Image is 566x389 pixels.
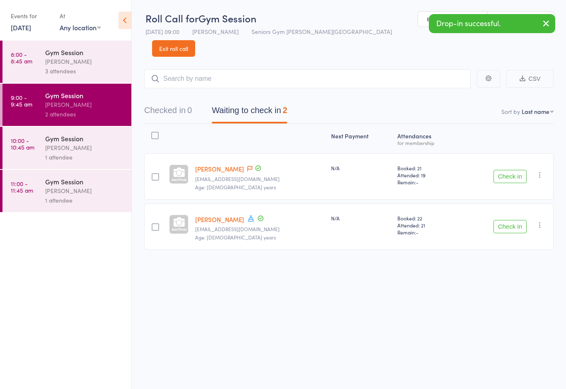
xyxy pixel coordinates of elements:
a: Exit roll call [152,40,195,57]
small: sibu8723@gmail.com [195,226,324,232]
span: Remain: [397,229,456,236]
a: 10:00 -10:45 amGym Session[PERSON_NAME]1 attendee [2,127,131,169]
div: Any location [60,23,101,32]
div: 2 attendees [45,109,124,119]
small: jessicaissapersonal@gmail.com [195,176,324,182]
span: - [416,179,418,186]
button: Check in [493,220,527,233]
span: Age: [DEMOGRAPHIC_DATA] years [195,184,276,191]
div: [PERSON_NAME] [45,186,124,196]
div: Atten­dances [394,128,459,150]
a: [DATE] [11,23,31,32]
div: Gym Session [45,134,124,143]
button: CSV [506,70,554,88]
span: Attended: 19 [397,172,456,179]
a: 8:00 -8:45 amGym Session[PERSON_NAME]3 attendees [2,41,131,83]
div: 0 [187,106,192,115]
div: Next Payment [328,128,394,150]
div: Gym Session [45,48,124,57]
button: Checked in0 [144,101,192,123]
span: [PERSON_NAME] [192,27,239,36]
span: Age: [DEMOGRAPHIC_DATA] years [195,234,276,241]
div: [PERSON_NAME] [45,143,124,152]
span: Gym Session [198,11,256,25]
div: 1 attendee [45,196,124,205]
span: Seniors Gym [PERSON_NAME][GEOGRAPHIC_DATA] [252,27,392,36]
div: N/A [331,164,391,172]
label: Sort by [501,107,520,116]
a: [PERSON_NAME] [195,164,244,173]
time: 9:00 - 9:45 am [11,94,32,107]
div: [PERSON_NAME] [45,57,124,66]
div: N/A [331,215,391,222]
span: Roll Call for [145,11,198,25]
a: [PERSON_NAME] [195,215,244,224]
div: At [60,9,101,23]
span: Remain: [397,179,456,186]
div: Drop-in successful. [429,14,555,33]
span: Booked: 22 [397,215,456,222]
input: Search by name [144,69,471,88]
span: - [416,229,418,236]
span: [DATE] 09:00 [145,27,179,36]
time: 10:00 - 10:45 am [11,137,34,150]
button: Waiting to check in2 [212,101,287,123]
div: 3 attendees [45,66,124,76]
button: Check in [493,170,527,183]
div: for membership [397,140,456,145]
div: Gym Session [45,91,124,100]
div: Last name [522,107,549,116]
div: 1 attendee [45,152,124,162]
div: [PERSON_NAME] [45,100,124,109]
div: Events for [11,9,51,23]
time: 8:00 - 8:45 am [11,51,32,64]
a: 9:00 -9:45 amGym Session[PERSON_NAME]2 attendees [2,84,131,126]
div: 2 [283,106,287,115]
a: 11:00 -11:45 amGym Session[PERSON_NAME]1 attendee [2,170,131,212]
span: Booked: 21 [397,164,456,172]
span: Attended: 21 [397,222,456,229]
div: Gym Session [45,177,124,186]
time: 11:00 - 11:45 am [11,180,33,193]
